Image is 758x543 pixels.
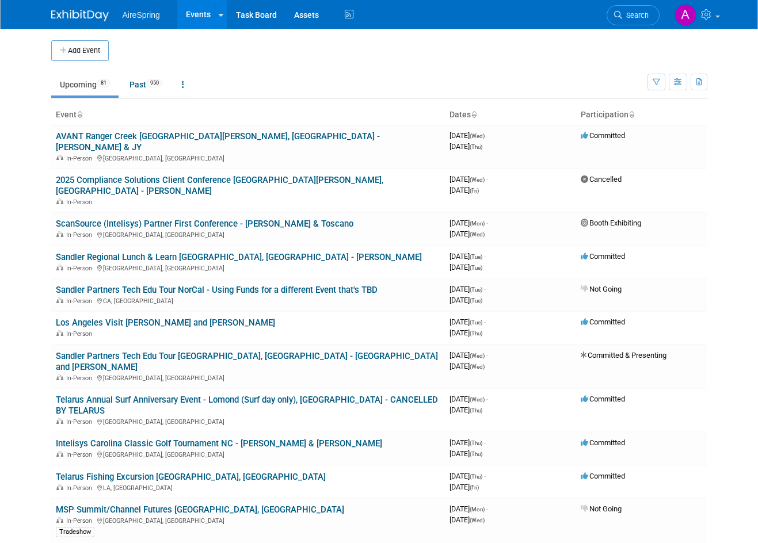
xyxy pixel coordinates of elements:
img: In-Person Event [56,265,63,270]
span: Committed [581,395,625,403]
span: (Mon) [470,220,485,227]
span: (Wed) [470,517,485,523]
span: - [484,285,486,293]
span: [DATE] [450,285,486,293]
img: In-Person Event [56,198,63,204]
span: [DATE] [450,449,482,458]
span: (Thu) [470,407,482,414]
span: (Wed) [470,133,485,139]
a: Telarus Fishing Excursion [GEOGRAPHIC_DATA], [GEOGRAPHIC_DATA] [56,472,326,482]
span: (Tue) [470,286,482,293]
img: In-Person Event [56,484,63,490]
img: Aila Ortiaga [675,4,696,26]
th: Event [51,105,445,125]
span: [DATE] [450,263,482,271]
a: Sandler Partners Tech Edu Tour NorCal - Using Funds for a different Event that's TBD [56,285,378,295]
a: MSP Summit/Channel Futures [GEOGRAPHIC_DATA], [GEOGRAPHIC_DATA] [56,504,344,515]
th: Participation [576,105,707,125]
a: Sandler Partners Tech Edu Tour [GEOGRAPHIC_DATA], [GEOGRAPHIC_DATA] - [GEOGRAPHIC_DATA] and [PERS... [56,351,438,372]
span: In-Person [66,330,96,338]
span: [DATE] [450,438,486,447]
span: [DATE] [450,395,488,403]
span: [DATE] [450,472,486,480]
span: [DATE] [450,252,486,261]
span: AireSpring [123,10,160,20]
span: (Tue) [470,265,482,271]
span: [DATE] [450,362,485,370]
img: ExhibitDay [51,10,109,21]
span: (Wed) [470,364,485,370]
a: Upcoming81 [51,74,119,95]
a: Sort by Participation Type [629,110,634,119]
span: (Thu) [470,144,482,150]
span: In-Person [66,484,96,492]
span: - [486,219,488,227]
span: [DATE] [450,504,488,513]
span: (Tue) [470,254,482,260]
span: [DATE] [450,186,479,194]
span: In-Person [66,374,96,382]
span: In-Person [66,198,96,206]
span: Committed [581,252,625,261]
a: Los Angeles Visit [PERSON_NAME] and [PERSON_NAME] [56,318,275,328]
span: Not Going [581,504,622,513]
span: (Thu) [470,473,482,480]
a: Sandler Regional Lunch & Learn [GEOGRAPHIC_DATA], [GEOGRAPHIC_DATA] - [PERSON_NAME] [56,252,422,262]
span: [DATE] [450,515,485,524]
span: In-Person [66,265,96,272]
a: AVANT Ranger Creek [GEOGRAPHIC_DATA][PERSON_NAME], [GEOGRAPHIC_DATA] - [PERSON_NAME] & JY [56,131,380,152]
button: Add Event [51,40,109,61]
span: - [484,318,486,326]
span: Committed [581,438,625,447]
span: (Wed) [470,231,485,238]
a: Sort by Event Name [77,110,82,119]
span: Committed & Presenting [581,351,666,360]
div: [GEOGRAPHIC_DATA], [GEOGRAPHIC_DATA] [56,263,440,272]
span: 950 [147,79,162,87]
div: CA, [GEOGRAPHIC_DATA] [56,296,440,305]
span: (Mon) [470,506,485,513]
img: In-Person Event [56,155,63,160]
div: LA, [GEOGRAPHIC_DATA] [56,483,440,492]
span: (Thu) [470,451,482,457]
span: [DATE] [450,131,488,140]
span: - [486,351,488,360]
th: Dates [445,105,576,125]
a: Past950 [121,74,171,95]
span: - [484,252,486,261]
span: [DATE] [450,328,482,337]
span: - [486,504,488,513]
span: (Wed) [470,396,485,403]
span: (Thu) [470,330,482,336]
span: (Wed) [470,177,485,183]
span: (Tue) [470,319,482,326]
img: In-Person Event [56,297,63,303]
span: (Fri) [470,188,479,194]
span: - [486,175,488,183]
img: In-Person Event [56,374,63,380]
span: Booth Exhibiting [581,219,641,227]
span: [DATE] [450,230,485,238]
a: Sort by Start Date [471,110,477,119]
span: [DATE] [450,142,482,151]
span: - [486,395,488,403]
img: In-Person Event [56,517,63,523]
span: 81 [97,79,110,87]
span: Committed [581,318,625,326]
span: [DATE] [450,406,482,414]
span: [DATE] [450,296,482,304]
img: In-Person Event [56,418,63,424]
a: Telarus Annual Surf Anniversary Event - Lomond (Surf day only), [GEOGRAPHIC_DATA] - CANCELLED BY ... [56,395,438,416]
div: [GEOGRAPHIC_DATA], [GEOGRAPHIC_DATA] [56,515,440,525]
div: Tradeshow [56,527,94,537]
span: Committed [581,472,625,480]
span: Not Going [581,285,622,293]
span: - [484,438,486,447]
span: In-Person [66,155,96,162]
span: In-Person [66,297,96,305]
span: - [484,472,486,480]
span: (Tue) [470,297,482,304]
div: [GEOGRAPHIC_DATA], [GEOGRAPHIC_DATA] [56,230,440,239]
span: In-Person [66,517,96,525]
span: [DATE] [450,175,488,183]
